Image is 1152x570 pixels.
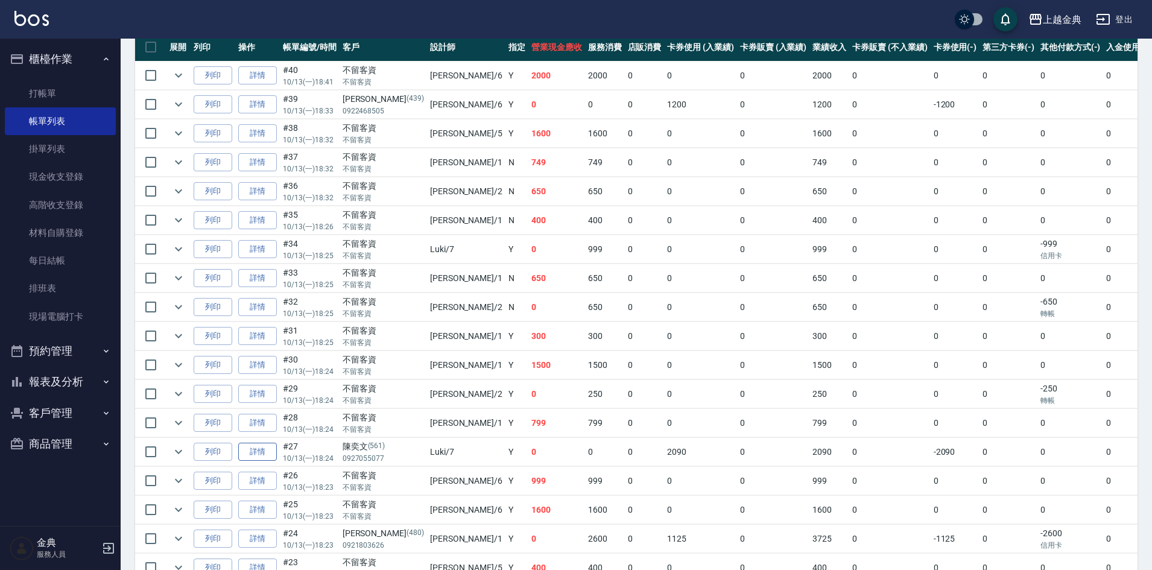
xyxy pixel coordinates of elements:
[5,303,116,331] a: 現場電腦打卡
[5,80,116,107] a: 打帳單
[664,119,737,148] td: 0
[37,549,98,560] p: 服務人員
[169,443,188,461] button: expand row
[737,380,810,408] td: 0
[809,235,849,264] td: 999
[980,62,1037,90] td: 0
[343,353,424,366] div: 不留客資
[931,293,980,321] td: 0
[980,322,1037,350] td: 0
[1040,308,1101,319] p: 轉帳
[343,106,424,116] p: 0922468505
[585,264,625,293] td: 650
[737,206,810,235] td: 0
[625,380,665,408] td: 0
[931,62,980,90] td: 0
[194,269,232,288] button: 列印
[343,238,424,250] div: 不留客資
[528,351,585,379] td: 1500
[809,33,849,62] th: 業績收入
[427,235,505,264] td: Luki /7
[343,93,424,106] div: [PERSON_NAME]
[625,206,665,235] td: 0
[194,472,232,490] button: 列印
[737,90,810,119] td: 0
[737,264,810,293] td: 0
[283,192,337,203] p: 10/13 (一) 18:32
[343,382,424,395] div: 不留客資
[169,182,188,200] button: expand row
[343,250,424,261] p: 不留客資
[664,380,737,408] td: 0
[585,380,625,408] td: 250
[238,153,277,172] a: 詳情
[169,298,188,316] button: expand row
[280,62,340,90] td: #40
[505,33,528,62] th: 指定
[664,293,737,321] td: 0
[625,90,665,119] td: 0
[1091,8,1138,31] button: 登出
[625,177,665,206] td: 0
[625,62,665,90] td: 0
[809,293,849,321] td: 650
[505,119,528,148] td: Y
[194,327,232,346] button: 列印
[169,124,188,142] button: expand row
[625,148,665,177] td: 0
[194,240,232,259] button: 列印
[343,77,424,87] p: 不留客資
[280,264,340,293] td: #33
[585,90,625,119] td: 0
[1037,62,1104,90] td: 0
[169,327,188,345] button: expand row
[931,351,980,379] td: 0
[980,177,1037,206] td: 0
[585,148,625,177] td: 749
[169,95,188,113] button: expand row
[505,322,528,350] td: Y
[343,267,424,279] div: 不留客資
[625,264,665,293] td: 0
[191,33,235,62] th: 列印
[283,366,337,377] p: 10/13 (一) 18:24
[528,322,585,350] td: 300
[1037,33,1104,62] th: 其他付款方式(-)
[505,148,528,177] td: N
[427,90,505,119] td: [PERSON_NAME] /6
[1040,250,1101,261] p: 信用卡
[585,177,625,206] td: 650
[194,153,232,172] button: 列印
[1037,206,1104,235] td: 0
[1037,380,1104,408] td: -250
[664,148,737,177] td: 0
[343,296,424,308] div: 不留客資
[1037,148,1104,177] td: 0
[5,397,116,429] button: 客戶管理
[585,235,625,264] td: 999
[980,119,1037,148] td: 0
[283,106,337,116] p: 10/13 (一) 18:33
[528,62,585,90] td: 2000
[427,33,505,62] th: 設計師
[283,279,337,290] p: 10/13 (一) 18:25
[280,351,340,379] td: #30
[169,211,188,229] button: expand row
[809,206,849,235] td: 400
[664,322,737,350] td: 0
[238,530,277,548] a: 詳情
[5,247,116,274] a: 每日結帳
[980,148,1037,177] td: 0
[980,33,1037,62] th: 第三方卡券(-)
[343,366,424,377] p: 不留客資
[427,322,505,350] td: [PERSON_NAME] /1
[427,206,505,235] td: [PERSON_NAME] /1
[343,325,424,337] div: 不留客資
[238,269,277,288] a: 詳情
[980,293,1037,321] td: 0
[505,177,528,206] td: N
[737,148,810,177] td: 0
[340,33,427,62] th: 客戶
[343,337,424,348] p: 不留客資
[505,264,528,293] td: N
